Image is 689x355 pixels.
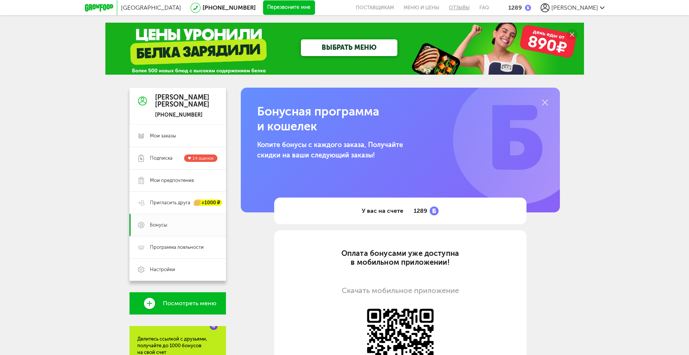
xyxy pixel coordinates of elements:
[150,155,173,162] span: Подписка
[121,4,181,11] span: [GEOGRAPHIC_DATA]
[150,266,175,273] span: Настройки
[194,200,222,206] div: +1000 ₽
[150,133,176,139] span: Мои заказы
[155,94,209,109] div: [PERSON_NAME] [PERSON_NAME]
[293,249,508,267] div: Оплата бонусами уже доступна в мобильном приложении!
[193,156,214,161] span: 14 оценок
[293,286,508,295] div: Скачать мобильное приложение
[525,5,531,11] img: bonus_b.cdccf46.png
[150,199,190,206] span: Пригласить друга
[362,206,403,215] span: У вас на счете
[129,214,226,236] a: Бонусы
[203,4,256,11] a: [PHONE_NUMBER]
[301,39,397,56] a: ВЫБРАТЬ МЕНЮ
[430,206,439,215] img: bonus_b.cdccf46.png
[129,258,226,281] a: Настройки
[129,125,226,147] a: Мои заказы
[129,169,226,192] a: Мои предпочтения
[150,244,204,251] span: Программа лояльности
[551,4,598,11] span: [PERSON_NAME]
[453,75,583,205] img: b.77db1d0.png
[414,206,427,215] span: 1289
[150,177,194,184] span: Мои предпочтения
[163,300,216,307] span: Посмотреть меню
[129,192,226,214] a: Пригласить друга +1000 ₽
[257,140,419,160] p: Копите бонусы с каждого заказа, Получайте скидки на ваши следующий заказы!
[263,0,315,15] button: Перезвоните мне
[129,236,226,258] a: Программа лояльности
[508,4,522,11] div: 1289
[257,104,463,134] h1: Бонусная программа и кошелек
[129,292,226,315] a: Посмотреть меню
[129,147,226,169] a: Подписка 14 оценок
[150,222,167,228] span: Бонусы
[155,112,209,118] div: [PHONE_NUMBER]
